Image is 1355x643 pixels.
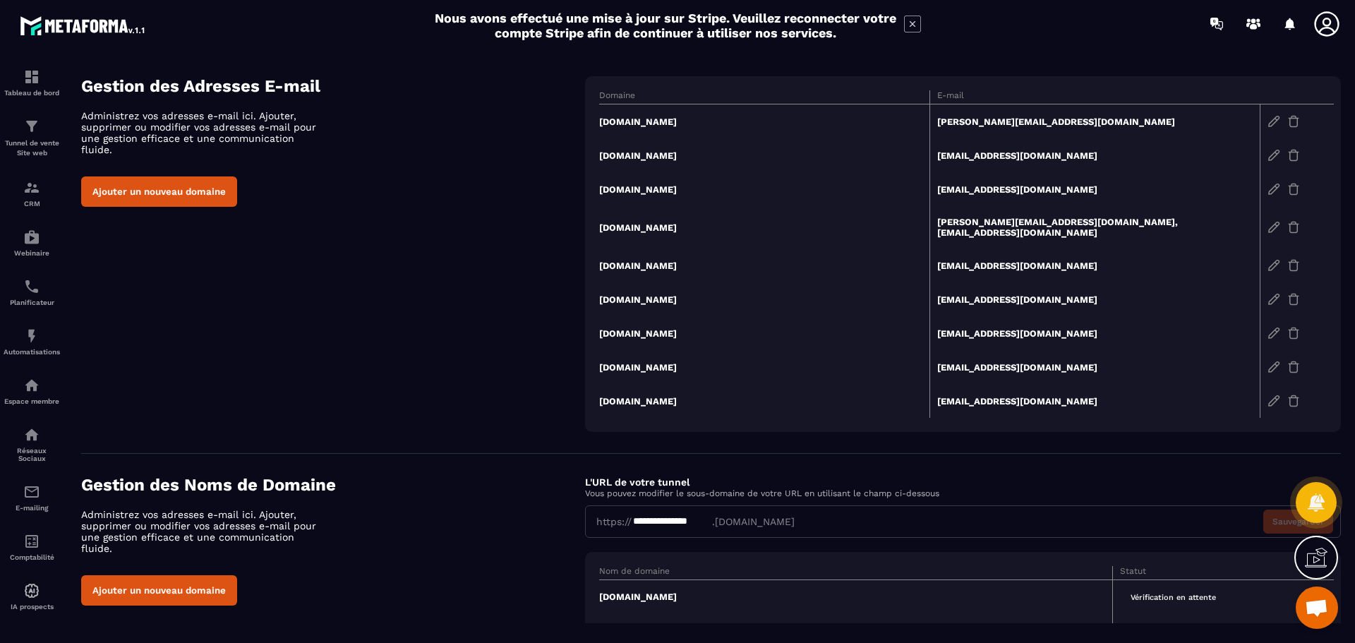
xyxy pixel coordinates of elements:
p: Planificateur [4,299,60,306]
td: [DOMAIN_NAME] [599,248,929,282]
a: accountantaccountantComptabilité [4,522,60,572]
label: L'URL de votre tunnel [585,476,689,488]
h4: Gestion des Noms de Domaine [81,475,585,495]
p: Tunnel de vente Site web [4,138,60,158]
a: formationformationTableau de bord [4,58,60,107]
p: CRM [4,200,60,208]
span: Vérification en attente [1120,623,1227,639]
img: formation [23,179,40,196]
td: [DOMAIN_NAME] [599,316,929,350]
img: automations [23,229,40,246]
td: [DOMAIN_NAME] [599,580,1112,614]
p: Webinaire [4,249,60,257]
img: trash-gr.2c9399ab.svg [1287,149,1300,162]
img: social-network [23,426,40,443]
td: [DOMAIN_NAME] [599,172,929,206]
img: automations [23,327,40,344]
button: Ajouter un nouveau domaine [81,575,237,606]
img: edit-gr.78e3acdd.svg [1267,149,1280,162]
img: edit-gr.78e3acdd.svg [1267,259,1280,272]
p: IA prospects [4,603,60,611]
td: [EMAIL_ADDRESS][DOMAIN_NAME] [929,248,1260,282]
img: automations [23,377,40,394]
td: [DOMAIN_NAME] [599,104,929,139]
img: formation [23,68,40,85]
td: [DOMAIN_NAME] [599,282,929,316]
p: Vous pouvez modifier le sous-domaine de votre URL en utilisant le champ ci-dessous [585,488,1341,498]
th: Domaine [599,90,929,104]
img: trash-gr.2c9399ab.svg [1287,221,1300,234]
img: accountant [23,533,40,550]
td: [DOMAIN_NAME] [599,350,929,384]
h2: Nous avons effectué une mise à jour sur Stripe. Veuillez reconnecter votre compte Stripe afin de ... [434,11,897,40]
img: edit-gr.78e3acdd.svg [1267,293,1280,306]
td: [DOMAIN_NAME] [599,384,929,418]
img: edit-gr.78e3acdd.svg [1267,221,1280,234]
img: email [23,483,40,500]
h4: Gestion des Adresses E-mail [81,76,585,96]
p: Comptabilité [4,553,60,561]
img: trash-gr.2c9399ab.svg [1287,361,1300,373]
th: E-mail [929,90,1260,104]
td: [EMAIL_ADDRESS][DOMAIN_NAME] [929,384,1260,418]
img: edit-gr.78e3acdd.svg [1267,115,1280,128]
p: Espace membre [4,397,60,405]
a: Ouvrir le chat [1296,587,1338,629]
a: formationformationTunnel de vente Site web [4,107,60,169]
img: edit-gr.78e3acdd.svg [1267,361,1280,373]
img: automations [23,582,40,599]
img: more [1303,587,1320,604]
img: edit-gr.78e3acdd.svg [1267,327,1280,339]
img: trash-gr.2c9399ab.svg [1287,115,1300,128]
img: logo [20,13,147,38]
img: trash-gr.2c9399ab.svg [1287,183,1300,196]
a: automationsautomationsWebinaire [4,218,60,268]
a: formationformationCRM [4,169,60,218]
td: [EMAIL_ADDRESS][DOMAIN_NAME] [929,172,1260,206]
span: Vérification en attente [1120,589,1227,606]
p: Réseaux Sociaux [4,447,60,462]
td: [DOMAIN_NAME] [599,138,929,172]
th: Statut [1112,566,1296,580]
p: Administrez vos adresses e-mail ici. Ajouter, supprimer ou modifier vos adresses e-mail pour une ... [81,110,328,155]
td: [PERSON_NAME][EMAIL_ADDRESS][DOMAIN_NAME], [EMAIL_ADDRESS][DOMAIN_NAME] [929,206,1260,248]
td: [DOMAIN_NAME] [599,206,929,248]
img: trash-gr.2c9399ab.svg [1287,395,1300,407]
img: edit-gr.78e3acdd.svg [1267,395,1280,407]
img: scheduler [23,278,40,295]
img: trash-gr.2c9399ab.svg [1287,259,1300,272]
p: Automatisations [4,348,60,356]
td: [EMAIL_ADDRESS][DOMAIN_NAME] [929,282,1260,316]
img: trash-gr.2c9399ab.svg [1287,293,1300,306]
a: emailemailE-mailing [4,473,60,522]
th: Nom de domaine [599,566,1112,580]
img: edit-gr.78e3acdd.svg [1267,183,1280,196]
a: social-networksocial-networkRéseaux Sociaux [4,416,60,473]
td: [EMAIL_ADDRESS][DOMAIN_NAME] [929,138,1260,172]
p: E-mailing [4,504,60,512]
img: trash-gr.2c9399ab.svg [1287,327,1300,339]
img: formation [23,118,40,135]
td: [EMAIL_ADDRESS][DOMAIN_NAME] [929,350,1260,384]
a: automationsautomationsEspace membre [4,366,60,416]
td: [EMAIL_ADDRESS][DOMAIN_NAME] [929,316,1260,350]
td: [PERSON_NAME][EMAIL_ADDRESS][DOMAIN_NAME] [929,104,1260,139]
a: schedulerschedulerPlanificateur [4,268,60,317]
button: Ajouter un nouveau domaine [81,176,237,207]
a: automationsautomationsAutomatisations [4,317,60,366]
p: Tableau de bord [4,89,60,97]
p: Administrez vos adresses e-mail ici. Ajouter, supprimer ou modifier vos adresses e-mail pour une ... [81,509,328,554]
